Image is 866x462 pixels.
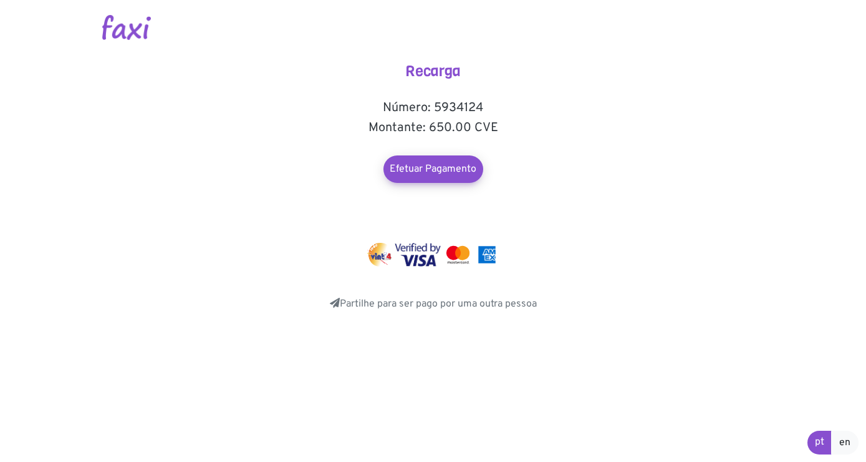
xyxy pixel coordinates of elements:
[367,243,392,267] img: vinti4
[309,120,558,135] h5: Montante: 650.00 CVE
[395,243,441,267] img: visa
[443,243,472,267] img: mastercard
[309,101,558,115] h5: Número: 5934124
[330,298,537,310] a: Partilhe para ser pago por uma outra pessoa
[309,62,558,81] h4: Recarga
[475,243,499,267] img: mastercard
[807,431,832,455] a: pt
[831,431,859,455] a: en
[383,155,483,183] a: Efetuar Pagamento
